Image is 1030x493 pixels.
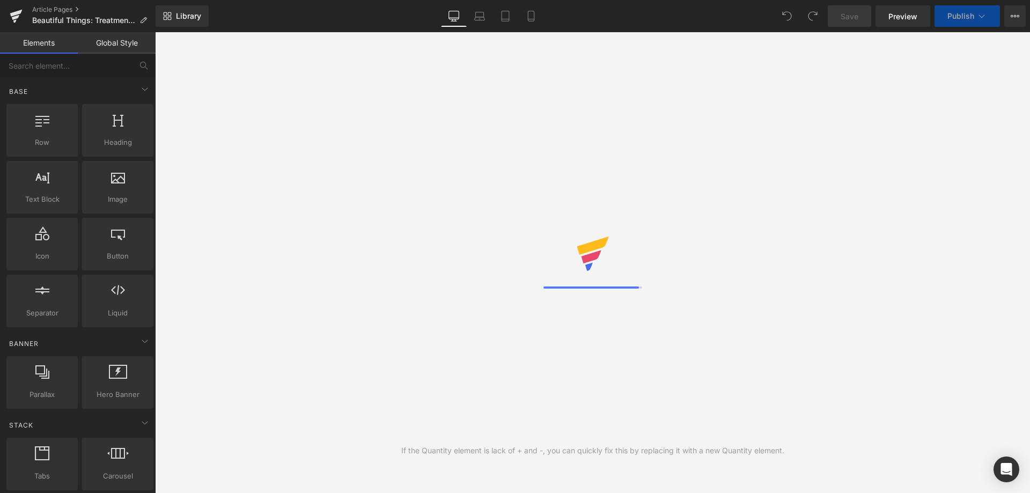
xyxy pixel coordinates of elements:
a: Tablet [492,5,518,27]
div: If the Quantity element is lack of + and -, you can quickly fix this by replacing it with a new Q... [401,445,784,457]
button: Publish [935,5,1000,27]
span: Button [85,251,150,262]
a: Global Style [78,32,156,54]
span: Base [8,86,29,97]
button: Redo [802,5,823,27]
span: Save [841,11,858,22]
span: Tabs [10,470,75,482]
span: Publish [947,12,974,20]
span: Stack [8,420,34,430]
button: Undo [776,5,798,27]
span: Preview [888,11,917,22]
a: Desktop [441,5,467,27]
span: Icon [10,251,75,262]
div: Open Intercom Messenger [994,457,1019,482]
span: Heading [85,137,150,148]
span: Text Block [10,194,75,205]
span: Separator [10,307,75,319]
a: Preview [876,5,930,27]
span: Banner [8,339,40,349]
a: Mobile [518,5,544,27]
span: Beautiful Things: Treatment für [PERSON_NAME] [32,16,135,25]
span: Library [176,11,201,21]
span: Image [85,194,150,205]
button: More [1004,5,1026,27]
a: Article Pages [32,5,156,14]
span: Parallax [10,389,75,400]
span: Hero Banner [85,389,150,400]
span: Carousel [85,470,150,482]
a: New Library [156,5,209,27]
span: Row [10,137,75,148]
span: Liquid [85,307,150,319]
a: Laptop [467,5,492,27]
